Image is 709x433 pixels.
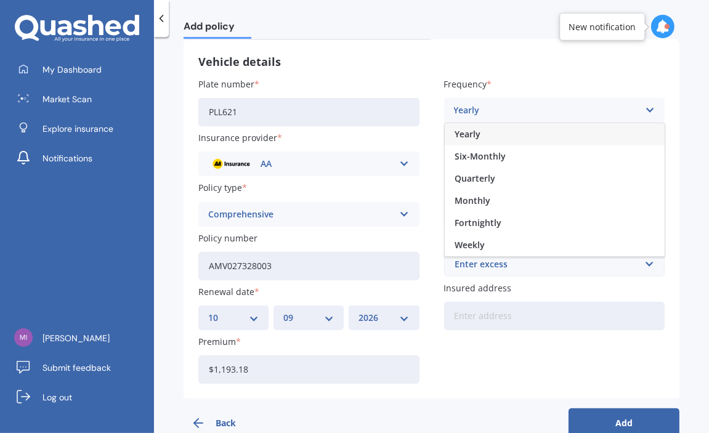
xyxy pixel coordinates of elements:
[569,20,636,33] div: New notification
[444,282,512,294] span: Insured address
[198,232,257,244] span: Policy number
[184,20,251,37] span: Add policy
[9,385,154,410] a: Log out
[9,326,154,350] a: [PERSON_NAME]
[444,302,665,330] input: Enter address
[455,219,501,227] span: Fortnightly
[198,132,277,144] span: Insurance provider
[198,252,419,280] input: Enter policy number
[43,123,113,135] span: Explore insurance
[455,257,639,271] div: Enter excess
[198,286,254,297] span: Renewal date
[198,55,665,69] h3: Vehicle details
[455,130,480,139] span: Yearly
[444,78,487,90] span: Frequency
[455,174,495,183] span: Quarterly
[198,182,242,194] span: Policy type
[9,87,154,111] a: Market Scan
[455,196,490,205] span: Monthly
[9,57,154,82] a: My Dashboard
[43,93,92,105] span: Market Scan
[455,241,485,249] span: Weekly
[208,208,394,221] div: Comprehensive
[198,78,254,90] span: Plate number
[198,336,236,347] span: Premium
[43,391,72,403] span: Log out
[198,98,419,126] input: Enter plate number
[43,152,92,164] span: Notifications
[43,332,110,344] span: [PERSON_NAME]
[9,116,154,141] a: Explore insurance
[9,355,154,380] a: Submit feedback
[208,157,394,171] div: AA
[455,152,506,161] span: Six-Monthly
[198,355,419,384] input: Enter amount
[43,362,111,374] span: Submit feedback
[43,63,102,76] span: My Dashboard
[454,103,639,117] div: Yearly
[9,146,154,171] a: Notifications
[208,155,254,172] img: AA.webp
[14,328,33,347] img: 651547e58263e16747eeae37eeba3fa6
